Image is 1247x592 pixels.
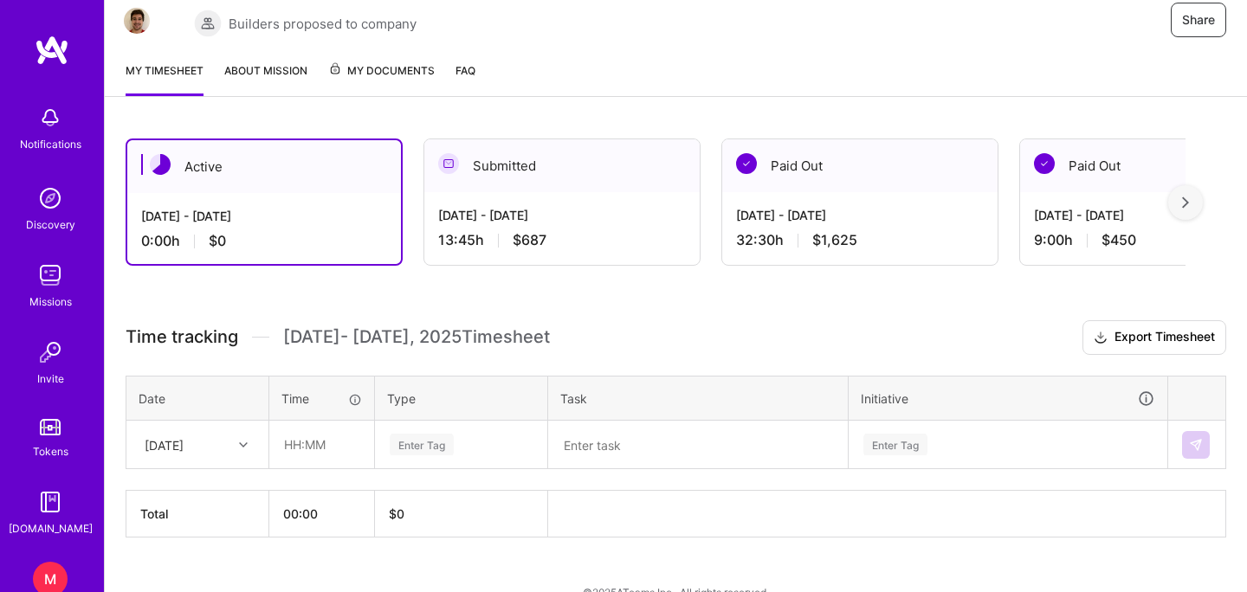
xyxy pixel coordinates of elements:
div: 0:00 h [141,232,387,250]
img: Builders proposed to company [194,10,222,37]
img: right [1182,196,1189,209]
div: Enter Tag [390,431,454,458]
img: Paid Out [736,153,757,174]
img: Active [150,154,171,175]
img: Submit [1189,438,1203,452]
span: $0 [209,232,226,250]
button: Share [1171,3,1226,37]
div: Discovery [26,216,75,234]
span: $1,625 [812,231,857,249]
div: Enter Tag [863,431,927,458]
div: Notifications [20,135,81,153]
input: HH:MM [270,421,373,467]
span: My Documents [328,61,435,80]
div: Tokens [33,442,68,460]
span: [DATE] - [DATE] , 2025 Timesheet [283,326,550,348]
div: [DATE] - [DATE] [438,206,686,224]
span: $450 [1102,231,1136,249]
img: tokens [40,419,61,435]
div: Active [127,140,401,193]
i: icon Chevron [239,441,248,449]
span: $687 [513,231,546,249]
div: Submitted [424,139,700,192]
span: Time tracking [126,326,238,348]
div: Paid Out [722,139,998,192]
div: Invite [37,370,64,388]
a: My Documents [328,61,435,96]
span: Builders proposed to company [229,15,417,33]
img: Team Member Avatar [124,8,150,34]
th: Date [126,376,269,421]
th: Task [548,376,849,421]
img: teamwork [33,258,68,293]
a: Team Member Avatar [126,6,148,35]
div: [DATE] - [DATE] [736,206,984,224]
div: [DATE] - [DATE] [141,207,387,225]
span: Share [1182,11,1215,29]
a: About Mission [224,61,307,96]
th: 00:00 [269,491,375,537]
div: Missions [29,293,72,311]
div: 32:30 h [736,231,984,249]
img: bell [33,100,68,135]
img: Invite [33,335,68,370]
img: discovery [33,181,68,216]
div: 13:45 h [438,231,686,249]
th: Type [375,376,548,421]
img: Paid Out [1034,153,1055,174]
a: My timesheet [126,61,204,96]
div: [DOMAIN_NAME] [9,519,93,537]
img: Submitted [438,153,459,174]
button: Export Timesheet [1082,320,1226,355]
span: $ 0 [389,506,404,521]
i: icon Download [1094,329,1108,347]
th: Total [126,491,269,537]
div: Time [281,389,362,408]
div: [DATE] [145,435,184,454]
img: logo [35,35,69,66]
a: FAQ [456,61,475,96]
div: Initiative [861,389,1155,409]
img: guide book [33,485,68,519]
